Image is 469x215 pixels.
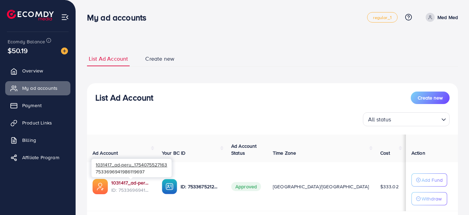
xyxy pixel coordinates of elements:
a: 1031417_ad-peru_1754075527163 [111,179,151,186]
span: Your BC ID [162,149,186,156]
span: Ecomdy Balance [8,38,45,45]
p: Withdraw [422,195,442,203]
span: Action [411,149,425,156]
span: Cost [380,149,390,156]
button: Create new [411,92,450,104]
h3: List Ad Account [95,93,153,103]
a: Billing [5,133,70,147]
span: ID: 7533696941986119697 [111,187,151,193]
span: Ad Account [93,149,118,156]
span: My ad accounts [22,85,58,92]
span: Payment [22,102,42,109]
span: Billing [22,137,36,144]
span: $50.19 [8,45,28,55]
div: 7533696941986119697 [92,159,172,177]
button: Withdraw [411,192,447,205]
span: Approved [231,182,261,191]
iframe: Chat [440,184,464,210]
span: All status [367,114,393,124]
a: Product Links [5,116,70,130]
img: image [61,48,68,54]
a: Payment [5,98,70,112]
span: List Ad Account [89,55,128,63]
p: Add Fund [422,176,443,184]
button: Add Fund [411,173,447,187]
span: [GEOGRAPHIC_DATA]/[GEOGRAPHIC_DATA] [273,183,369,190]
span: $333.02 [380,183,399,190]
span: Overview [22,67,43,74]
img: logo [7,10,54,20]
a: regular_1 [367,12,397,23]
span: Create new [145,55,174,63]
span: Affiliate Program [22,154,59,161]
a: My ad accounts [5,81,70,95]
span: Time Zone [273,149,296,156]
img: ic-ba-acc.ded83a64.svg [162,179,177,194]
h3: My ad accounts [87,12,152,23]
span: Product Links [22,119,52,126]
div: Search for option [363,112,450,126]
span: 1031417_ad-peru_1754075527163 [96,161,167,168]
p: ID: 7533675212378963985 [181,182,220,191]
a: Med Med [423,13,458,22]
span: Ad Account Status [231,143,257,156]
a: Overview [5,64,70,78]
span: Create new [418,94,443,101]
p: Med Med [437,13,458,21]
img: menu [61,13,69,21]
a: Affiliate Program [5,150,70,164]
input: Search for option [393,113,438,124]
img: ic-ads-acc.e4c84228.svg [93,179,108,194]
span: regular_1 [373,15,391,20]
